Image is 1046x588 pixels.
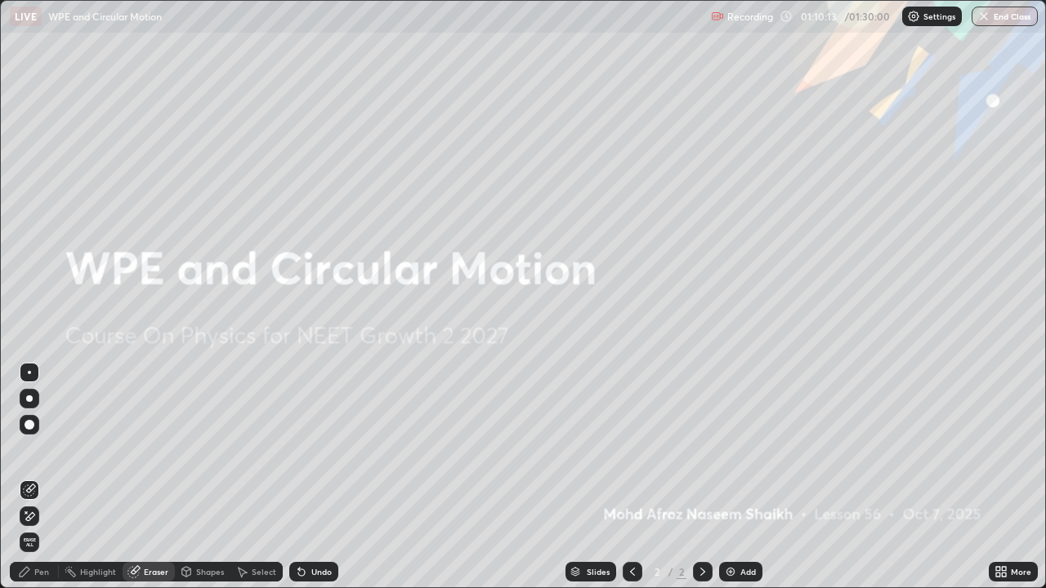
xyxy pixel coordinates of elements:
img: recording.375f2c34.svg [711,10,724,23]
p: Recording [727,11,773,23]
p: Settings [923,12,955,20]
span: Erase all [20,537,38,547]
div: Slides [587,568,610,576]
div: 2 [677,564,686,579]
p: LIVE [15,10,37,23]
img: end-class-cross [977,10,990,23]
img: add-slide-button [724,565,737,578]
button: End Class [972,7,1038,26]
div: Shapes [196,568,224,576]
div: 2 [649,567,665,577]
div: Eraser [144,568,168,576]
div: Pen [34,568,49,576]
div: Highlight [80,568,116,576]
div: More [1011,568,1031,576]
p: WPE and Circular Motion [48,10,162,23]
img: class-settings-icons [907,10,920,23]
div: Select [252,568,276,576]
div: Add [740,568,756,576]
div: Undo [311,568,332,576]
div: / [668,567,673,577]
